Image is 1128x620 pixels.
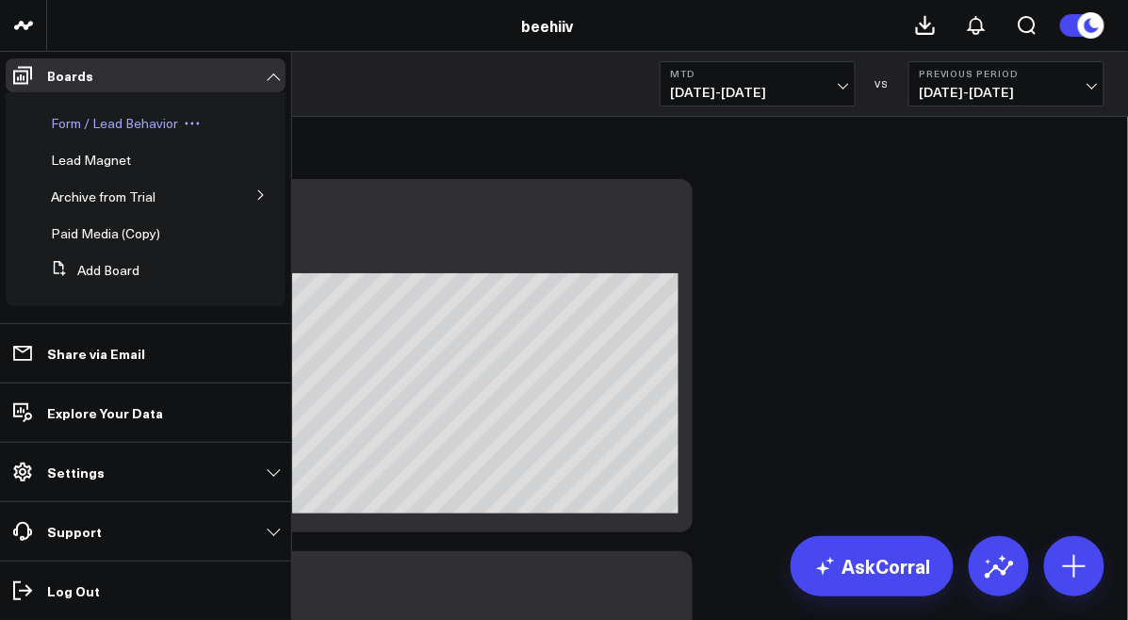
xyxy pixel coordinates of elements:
button: Add Board [43,253,139,287]
button: Previous Period[DATE]-[DATE] [908,61,1104,106]
p: Settings [47,465,105,480]
span: Form / Lead Behavior [51,114,178,132]
div: Previous: $45.82k [85,258,678,273]
div: VS [865,78,899,90]
a: Form / Lead Behavior [51,116,178,131]
p: Log Out [47,583,100,598]
a: AskCorral [791,536,954,596]
span: Lead Magnet [51,151,131,169]
span: [DATE] - [DATE] [919,85,1094,100]
p: Boards [47,68,93,83]
a: beehiiv [522,15,574,36]
p: Explore Your Data [47,405,163,420]
a: Paid Media (Copy) [51,226,160,241]
b: MTD [670,68,845,79]
span: [DATE] - [DATE] [670,85,845,100]
a: Lead Magnet [51,153,131,168]
span: Paid Media (Copy) [51,224,160,242]
button: MTD[DATE]-[DATE] [660,61,856,106]
p: Share via Email [47,346,145,361]
span: Archive from Trial [51,188,155,205]
a: Log Out [6,574,286,608]
b: Previous Period [919,68,1094,79]
p: Support [47,524,102,539]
